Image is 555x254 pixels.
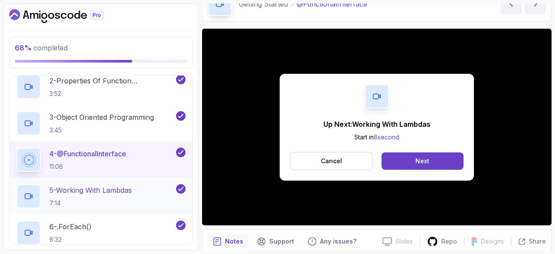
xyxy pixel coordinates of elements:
[49,221,91,232] p: 6 - .forEach()
[49,235,91,244] p: 6:32
[225,237,243,246] p: Notes
[269,237,294,246] p: Support
[202,29,552,225] iframe: 4 - @FunctionalInterface
[16,221,186,245] button: 6-.forEach()6:32
[49,112,154,122] p: 3 - Object Oriented Programming
[49,185,132,195] p: 5 - Working With Lambdas
[252,234,299,248] button: Support button
[208,234,248,248] button: notes button
[323,133,431,142] p: Start in
[15,43,68,52] span: completed
[49,89,174,98] p: 3:52
[415,157,429,165] div: Next
[320,237,356,246] p: Any issues?
[16,148,186,172] button: 4-@FunctionalInterface11:06
[374,133,399,141] span: 8 second
[16,75,186,99] button: 2-Properties Of Function Programming3:52
[15,43,32,52] span: 68 %
[321,157,342,165] p: Cancel
[49,148,126,159] p: 4 - @FunctionalInterface
[16,184,186,208] button: 5-Working With Lambdas7:14
[49,199,132,208] p: 7:14
[303,234,362,248] button: Feedback button
[481,237,504,246] p: Designs
[16,111,186,135] button: 3-Object Oriented Programming3:45
[441,237,457,246] p: Repo
[529,237,546,246] p: Share
[290,152,373,170] button: Cancel
[49,126,154,135] p: 3:45
[49,76,174,86] p: 2 - Properties Of Function Programming
[395,237,413,246] p: Slides
[323,119,431,129] p: Up Next: Working With Lambdas
[420,236,464,247] a: Repo
[382,152,464,170] button: Next
[9,9,124,23] a: Dashboard
[49,162,126,171] p: 11:06
[511,237,546,246] button: Share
